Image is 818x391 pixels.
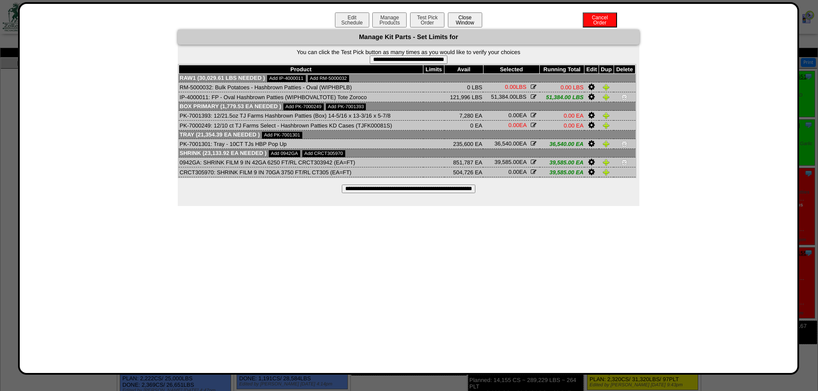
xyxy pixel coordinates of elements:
[508,122,526,128] span: EA
[179,111,423,121] td: PK-7001393: 12/21.5oz TJ Farms Hashbrown Patties (Box) 14-5/16 x 13-3/16 x 5-7/8
[494,140,526,147] span: EA
[179,121,423,130] td: PK-7000249: 12/10 ct TJ Farms Select - Hashbrown Patties KD Cases (TJFK00081S)
[540,65,584,74] th: Running Total
[505,84,526,90] span: LBS
[483,65,539,74] th: Selected
[410,12,444,27] button: Test PickOrder
[423,65,444,74] th: Limits
[621,94,628,100] img: Delete Item
[335,12,369,27] button: EditSchedule
[603,122,610,129] img: Duplicate Item
[494,159,526,165] span: EA
[508,112,519,118] span: 0.00
[540,121,584,130] td: 0.00 EA
[614,65,635,74] th: Delete
[447,19,483,26] a: CloseWindow
[494,159,519,165] span: 39,585.00
[540,82,584,92] td: 0.00 LBS
[621,159,628,166] img: Delete Item
[372,12,407,27] button: ManageProducts
[178,49,639,64] form: You can click the Test Pick button as many times as you would like to verify your choices
[444,82,483,92] td: 0 LBS
[444,111,483,121] td: 7,280 EA
[603,159,610,166] img: Duplicate Item
[267,75,306,82] a: Add IP-4000011
[179,158,423,167] td: 0942GA: SHRINK FILM 9 IN 42GA 6250 FT/RL CRCT303942 (EA=FT)
[179,167,423,177] td: CRCT305970: SHRINK FILM 9 IN 70GA 3750 FT/RL CT305 (EA=FT)
[178,30,639,45] div: Manage Kit Parts - Set Limits for
[491,94,526,100] span: LBS
[179,65,423,74] th: Product
[540,139,584,149] td: 36,540.00 EA
[508,169,519,175] span: 0.00
[179,139,423,149] td: PK-7001301: Tray - 10CT TJs HBP Pop Up
[179,130,635,139] td: Tray (21,354.39 EA needed )
[179,149,635,158] td: Shrink (23,133.92 EA needed )
[326,103,366,110] a: Add PK-7001393
[491,94,516,100] span: 51,384.00
[179,82,423,92] td: RM-5000032: Bulk Potatoes - Hashbrown Patties - Oval (WIPHBPLB)
[494,140,519,147] span: 36,540.00
[603,94,610,100] img: Duplicate Item
[540,158,584,167] td: 39,585.00 EA
[603,112,610,119] img: Duplicate Item
[444,158,483,167] td: 851,787 EA
[444,121,483,130] td: 0 EA
[179,74,635,82] td: Raw1 (30,029.61 LBS needed )
[179,92,423,102] td: IP-4000011: FP - Oval Hashbrown Patties (WIPHBOVALTOTE) Tote Zoroco
[508,122,519,128] span: 0.00
[269,150,300,157] a: Add 0942GA
[444,92,483,102] td: 121,996 LBS
[262,132,302,139] a: Add PK-7001301
[603,140,610,147] img: Duplicate Item
[584,65,599,74] th: Edit
[599,65,614,74] th: Dup
[540,92,584,102] td: 51,384.00 LBS
[283,103,324,110] a: Add PK-7000249
[179,102,635,111] td: Box Primary (1,779.53 EA needed )
[540,111,584,121] td: 0.00 EA
[302,150,345,157] a: Add CRCT305970
[308,75,349,82] a: Add RM-5000032
[448,12,482,27] button: CloseWindow
[505,84,516,90] span: 0.00
[444,139,483,149] td: 235,600 EA
[508,169,526,175] span: EA
[603,84,610,91] img: Duplicate Item
[444,167,483,177] td: 504,726 EA
[583,12,617,27] button: CancelOrder
[444,65,483,74] th: Avail
[508,112,526,118] span: EA
[621,140,628,147] img: Delete Item
[540,167,584,177] td: 39,585.00 EA
[603,169,610,176] img: Duplicate Item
